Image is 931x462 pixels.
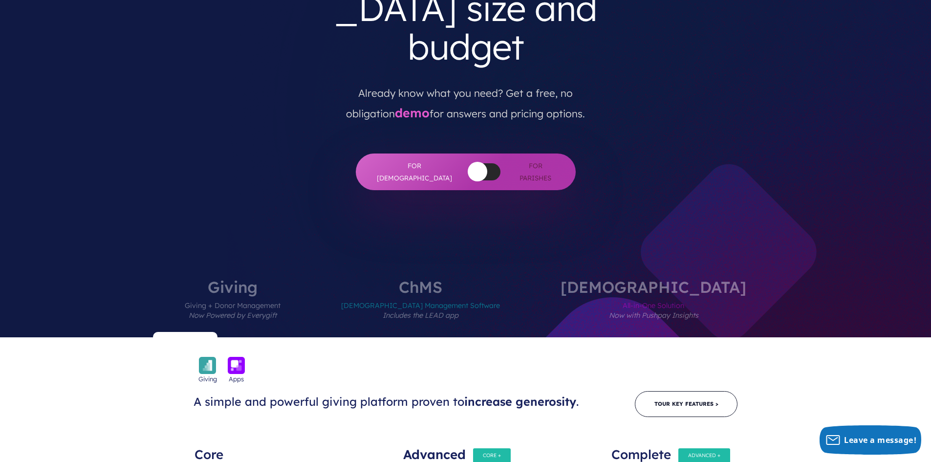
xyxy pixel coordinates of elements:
[609,311,698,320] em: Now with Pushpay Insights
[325,74,606,124] p: Already know what you need? Get a free, no obligation for answers and pricing options.
[464,395,576,409] span: increase generosity
[194,395,588,409] h3: A simple and powerful giving platform proven to .
[395,105,430,120] a: demo
[820,425,921,455] button: Leave a message!
[611,440,736,460] div: Complete
[228,357,245,374] img: icon_apps-bckgrnd-600x600-1.png
[844,435,916,445] span: Leave a message!
[155,279,310,337] label: Giving
[635,391,737,417] a: Tour Key Features >
[312,279,529,337] label: ChMS
[515,160,556,184] span: For Parishes
[185,295,281,337] span: Giving + Donor Management
[531,279,776,337] label: [DEMOGRAPHIC_DATA]
[383,311,458,320] em: Includes the LEAD app
[561,295,746,337] span: All-in-One Solution
[403,440,528,460] div: Advanced
[198,374,217,384] span: Giving
[229,374,244,384] span: Apps
[341,295,500,337] span: [DEMOGRAPHIC_DATA] Management Software
[195,440,320,460] div: Core
[189,311,277,320] em: Now Powered by Everygift
[199,357,216,374] img: icon_giving-bckgrnd-600x600-1.png
[375,160,454,184] span: For [DEMOGRAPHIC_DATA]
